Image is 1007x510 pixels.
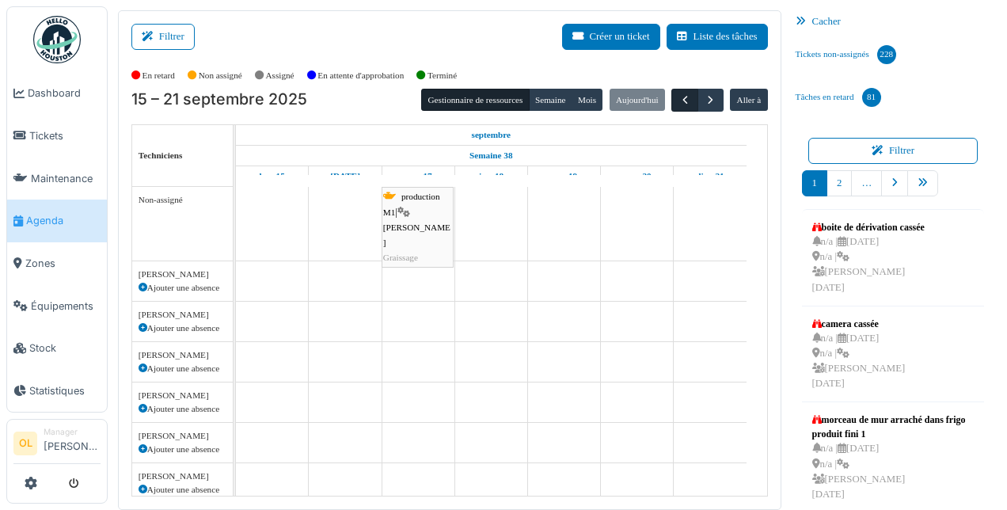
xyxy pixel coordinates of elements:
[877,45,896,64] div: 228
[26,213,101,228] span: Agenda
[139,268,226,281] div: [PERSON_NAME]
[572,89,603,111] button: Mois
[13,432,37,455] li: OL
[31,171,101,186] span: Maintenance
[465,146,516,166] a: Semaine 38
[812,331,906,392] div: n/a | [DATE] n/a | [PERSON_NAME] [DATE]
[808,409,978,506] a: morceau de mur arraché dans frigo produit fini 1 n/a |[DATE] n/a | [PERSON_NAME][DATE]
[317,69,404,82] label: En attente d'approbation
[25,256,101,271] span: Zones
[401,166,436,186] a: 17 septembre 2025
[326,166,364,186] a: 16 septembre 2025
[862,88,881,107] div: 81
[142,69,175,82] label: En retard
[255,166,288,186] a: 15 septembre 2025
[697,89,724,112] button: Suivant
[131,24,195,50] button: Filtrer
[427,69,457,82] label: Terminé
[7,115,107,158] a: Tickets
[44,426,101,438] div: Manager
[812,413,975,441] div: morceau de mur arraché dans frigo produit fini 1
[802,170,827,196] a: 1
[139,389,226,402] div: [PERSON_NAME]
[131,90,307,109] h2: 15 – 21 septembre 2025
[33,16,81,63] img: Badge_color-CXgf-gQk.svg
[730,89,767,111] button: Aller à
[468,125,515,145] a: 15 septembre 2025
[139,362,226,375] div: Ajouter une absence
[7,370,107,413] a: Statistiques
[667,24,768,50] button: Liste des tâches
[7,157,107,200] a: Maintenance
[139,308,226,322] div: [PERSON_NAME]
[619,166,655,186] a: 20 septembre 2025
[7,284,107,327] a: Équipements
[808,313,910,396] a: camera cassée n/a |[DATE] n/a | [PERSON_NAME][DATE]
[808,216,929,299] a: boite de dérivation cassée n/a |[DATE] n/a | [PERSON_NAME][DATE]
[808,138,978,164] button: Filtrer
[139,443,226,456] div: Ajouter une absence
[139,322,226,335] div: Ajouter une absence
[139,281,226,295] div: Ajouter une absence
[139,402,226,416] div: Ajouter une absence
[812,234,925,295] div: n/a | [DATE] n/a | [PERSON_NAME] [DATE]
[671,89,697,112] button: Précédent
[383,192,440,216] span: production M1
[789,10,997,33] div: Cacher
[812,220,925,234] div: boite de dérivation cassée
[789,33,902,76] a: Tickets non-assignés
[139,483,226,497] div: Ajouter une absence
[7,327,107,370] a: Stock
[692,166,728,186] a: 21 septembre 2025
[812,317,906,331] div: camera cassée
[7,200,107,242] a: Agenda
[812,441,975,502] div: n/a | [DATE] n/a | [PERSON_NAME] [DATE]
[610,89,665,111] button: Aujourd'hui
[383,253,418,262] span: Graissage
[7,72,107,115] a: Dashboard
[139,348,226,362] div: [PERSON_NAME]
[199,69,242,82] label: Non assigné
[29,128,101,143] span: Tickets
[383,189,452,265] div: |
[474,166,507,186] a: 18 septembre 2025
[789,76,887,119] a: Tâches en retard
[529,89,572,111] button: Semaine
[139,470,226,483] div: [PERSON_NAME]
[29,341,101,356] span: Stock
[421,89,529,111] button: Gestionnaire de ressources
[31,299,101,314] span: Équipements
[44,426,101,460] li: [PERSON_NAME]
[7,242,107,285] a: Zones
[139,193,226,207] div: Non-assigné
[139,150,183,160] span: Techniciens
[383,223,450,247] span: [PERSON_NAME]
[139,429,226,443] div: [PERSON_NAME]
[266,69,294,82] label: Assigné
[562,24,660,50] button: Créer un ticket
[851,170,882,196] a: …
[29,383,101,398] span: Statistiques
[547,166,582,186] a: 19 septembre 2025
[13,426,101,464] a: OL Manager[PERSON_NAME]
[28,86,101,101] span: Dashboard
[826,170,852,196] a: 2
[802,170,985,209] nav: pager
